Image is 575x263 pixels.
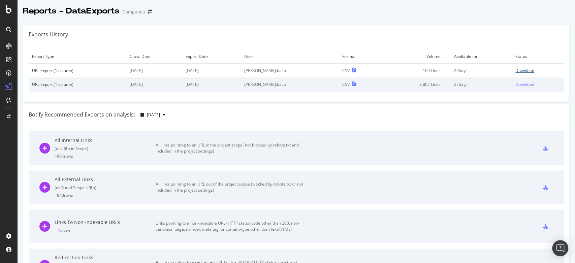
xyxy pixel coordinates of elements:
[342,81,350,87] div: CSV
[552,240,568,256] div: Open Intercom Messenger
[148,9,152,14] div: arrow-right-arrow-left
[55,254,156,261] div: Redirection Links
[339,50,380,64] td: Format
[55,137,156,144] div: All Internal Links
[126,50,182,64] td: Crawl Date
[515,81,534,87] div: Download
[515,81,561,87] a: Download
[156,181,307,193] div: All links pointing to an URL out of the project scope (blocked by robots.txt or not included in t...
[342,68,350,73] div: CSV
[126,64,182,78] td: [DATE]
[543,224,548,229] div: csv-export
[32,68,123,73] div: URL Export (1 column)
[156,142,307,154] div: All links pointing to an URL in the project scope (not blocked by robots.txt and included in the ...
[55,146,156,152] div: ( to URLs in Scope )
[241,77,339,91] td: [PERSON_NAME].baco
[182,64,241,78] td: [DATE]
[55,219,156,226] div: Links To Non-Indexable URLs
[182,50,241,64] td: Export Date
[29,50,126,64] td: Export Type
[451,77,512,91] td: 27 days
[241,50,339,64] td: User
[126,77,182,91] td: [DATE]
[147,112,160,118] span: 2025 Aug. 28th
[156,220,307,232] div: Links pointing to a non-indexable URL (HTTP status code other than 200, non-canonical page, noind...
[55,176,156,183] div: All External Links
[380,77,450,91] td: 3,807 Lines
[543,146,548,151] div: csv-export
[512,50,564,64] td: Status
[380,64,450,78] td: 100 Lines
[138,109,168,120] button: [DATE]
[515,68,534,73] div: Download
[451,64,512,78] td: 29 days
[23,5,120,17] div: Reports - DataExports
[122,8,145,15] div: Companeo
[29,111,135,119] div: Botify Recommended Exports on analysis:
[55,185,156,191] div: ( to Out of Scope URLs )
[32,81,123,87] div: URL Export (1 column)
[515,68,561,73] a: Download
[55,227,156,233] div: = 1K rows
[241,64,339,78] td: [PERSON_NAME].baco
[29,31,68,38] div: Exports History
[182,77,241,91] td: [DATE]
[543,185,548,190] div: csv-export
[55,153,156,159] div: = 90K rows
[55,192,156,198] div: = 848 rows
[380,50,450,64] td: Volume
[451,50,512,64] td: Available for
